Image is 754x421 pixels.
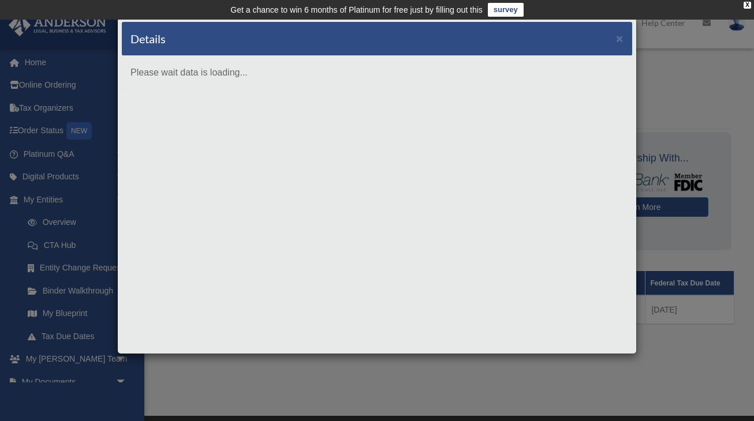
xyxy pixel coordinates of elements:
div: Please wait data is loading... [122,56,632,89]
a: survey [488,3,524,17]
div: Get a chance to win 6 months of Platinum for free just by filling out this [230,3,483,17]
div: close [744,2,751,9]
h4: Details [130,31,166,47]
button: × [616,32,624,44]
